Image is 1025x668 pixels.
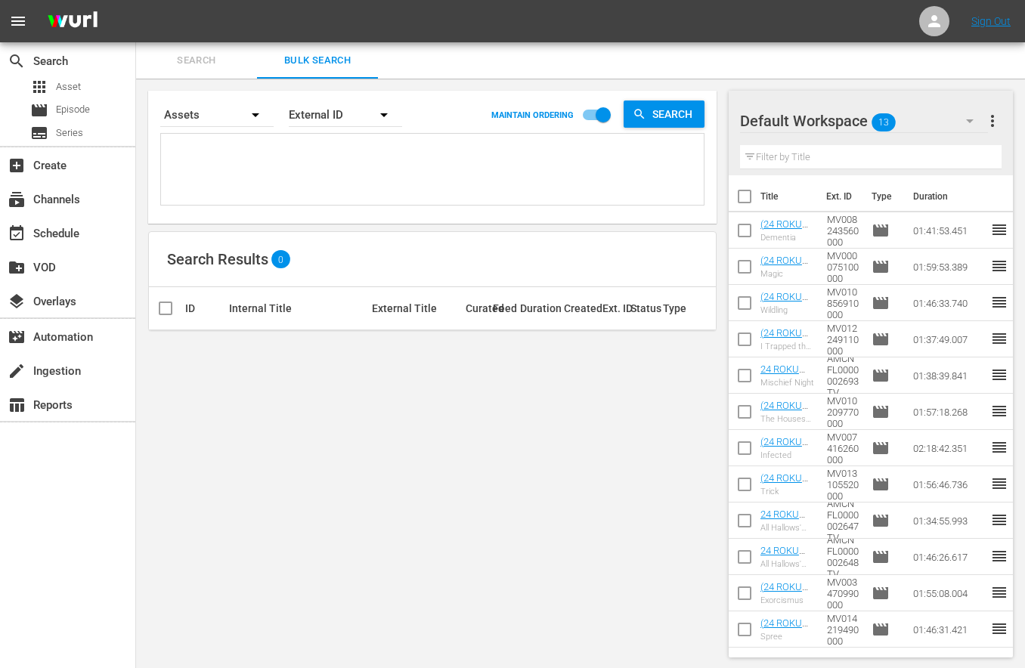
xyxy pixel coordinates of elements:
[36,4,109,39] img: ans4CAIJ8jUAAAAAAAAAAAAAAAAAAAAAAAAgQb4GAAAAAAAAAAAAAAAAAAAAAAAAJMjXAAAAAAAAAAAAAAAAAAAAAAAAgAT5G...
[907,357,990,394] td: 01:38:39.841
[160,94,274,136] div: Assets
[760,305,815,315] div: Wildling
[872,584,890,602] span: Episode
[624,101,704,128] button: Search
[266,52,369,70] span: Bulk Search
[740,100,988,142] div: Default Workspace
[760,472,813,506] a: (24 ROKU THRILLERS) Trick
[990,620,1008,638] span: reorder
[821,430,866,466] td: MV007416260000
[760,559,815,569] div: All Hallows' Eve 2
[872,221,890,240] span: Episode
[872,403,890,421] span: Episode
[872,107,896,138] span: 13
[990,438,1008,456] span: reorder
[760,523,815,533] div: All Hallows' Eve
[907,575,990,611] td: 01:55:08.004
[30,101,48,119] span: Episode
[983,103,1002,139] button: more_vert
[872,330,890,348] span: Episode
[646,101,704,128] span: Search
[907,212,990,249] td: 01:41:53.451
[990,329,1008,348] span: reorder
[30,78,48,96] span: Asset
[990,583,1008,602] span: reorder
[229,302,367,314] div: Internal Title
[760,595,815,605] div: Exorcismus
[990,402,1008,420] span: reorder
[372,302,461,314] div: External Title
[821,466,866,503] td: MV013105520000
[872,439,890,457] span: Episode
[990,293,1008,311] span: reorder
[760,436,813,470] a: (24 ROKU THRILLERS) Infected
[167,250,268,268] span: Search Results
[907,249,990,285] td: 01:59:53.389
[56,79,81,94] span: Asset
[56,125,83,141] span: Series
[491,110,574,120] p: MAINTAIN ORDERING
[760,342,815,351] div: I Trapped the Devil
[817,175,862,218] th: Ext. ID
[760,218,813,252] a: (24 ROKU THRILLERS) Dementia
[289,94,402,136] div: External ID
[872,620,890,639] span: Episode
[8,328,26,346] span: Automation
[907,539,990,575] td: 01:46:26.617
[872,294,890,312] span: Episode
[990,366,1008,384] span: reorder
[630,302,659,314] div: Status
[8,396,26,414] span: Reports
[8,258,26,277] span: VOD
[520,302,559,314] div: Duration
[663,302,680,314] div: Type
[971,15,1011,27] a: Sign Out
[821,249,866,285] td: MV000075100000
[760,291,813,325] a: (24 ROKU THRILLERS) Wildling
[760,487,815,496] div: Trick
[990,221,1008,239] span: reorder
[145,52,248,70] span: Search
[821,539,866,575] td: AMCNFL0000002648TV
[872,258,890,276] span: Episode
[821,503,866,539] td: AMCNFL0000002647TV
[760,509,810,554] a: 24 ROKU THRILLERS All Hallows' Eve
[821,357,866,394] td: AMCNFL0000002693TV
[760,255,808,289] a: (24 ROKU Thrillers) Magic
[185,302,225,314] div: ID
[862,175,904,218] th: Type
[907,321,990,357] td: 01:37:49.007
[8,52,26,70] span: Search
[990,511,1008,529] span: reorder
[56,102,90,117] span: Episode
[760,400,813,456] a: (24 ROKU THRILLERS) The Houses October Built 2
[872,366,890,385] span: Episode
[821,321,866,357] td: MV012249110000
[30,124,48,142] span: Series
[466,302,488,314] div: Curated
[821,212,866,249] td: MV008243560000
[760,363,810,409] a: 24 ROKU THRILLERS Mischief Night
[983,112,1002,130] span: more_vert
[990,257,1008,275] span: reorder
[907,430,990,466] td: 02:18:42.351
[907,503,990,539] td: 01:34:55.993
[821,285,866,321] td: MV010856910000
[760,414,815,424] div: The Houses October Built 2
[9,12,27,30] span: menu
[760,617,813,651] a: (24 ROKU THRILLERS) Spree
[760,581,813,615] a: (24 ROKU THRILLERS) Exorcismus
[821,575,866,611] td: MV003470990000
[907,285,990,321] td: 01:46:33.740
[904,175,995,218] th: Duration
[760,450,815,460] div: Infected
[760,632,815,642] div: Spree
[8,292,26,311] span: Overlays
[907,394,990,430] td: 01:57:18.268
[821,394,866,430] td: MV010209770000
[821,611,866,648] td: MV014219490000
[760,327,813,373] a: (24 ROKU THRILLERS) I Trapped the Devil
[8,362,26,380] span: Ingestion
[271,254,290,264] span: 0
[493,302,516,314] div: Feed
